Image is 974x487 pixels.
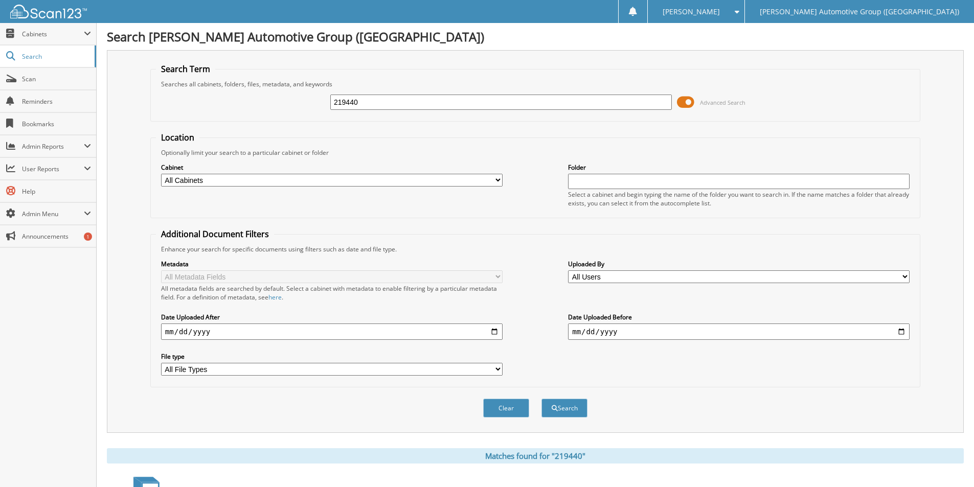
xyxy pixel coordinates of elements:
[568,313,910,321] label: Date Uploaded Before
[156,63,215,75] legend: Search Term
[161,284,503,302] div: All metadata fields are searched by default. Select a cabinet with metadata to enable filtering b...
[22,97,91,106] span: Reminders
[483,399,529,418] button: Clear
[22,187,91,196] span: Help
[22,75,91,83] span: Scan
[663,9,720,15] span: [PERSON_NAME]
[156,80,915,88] div: Searches all cabinets, folders, files, metadata, and keywords
[22,120,91,128] span: Bookmarks
[156,245,915,253] div: Enhance your search for specific documents using filters such as date and file type.
[700,99,745,106] span: Advanced Search
[22,142,84,151] span: Admin Reports
[22,52,89,61] span: Search
[156,132,199,143] legend: Location
[22,210,84,218] span: Admin Menu
[568,190,910,207] div: Select a cabinet and begin typing the name of the folder you want to search in. If the name match...
[84,233,92,241] div: 1
[760,9,959,15] span: [PERSON_NAME] Automotive Group ([GEOGRAPHIC_DATA])
[107,448,964,463] div: Matches found for "219440"
[22,165,84,173] span: User Reports
[268,293,282,302] a: here
[161,313,503,321] label: Date Uploaded After
[107,28,964,45] h1: Search [PERSON_NAME] Automotive Group ([GEOGRAPHIC_DATA])
[22,30,84,38] span: Cabinets
[568,323,910,340] input: end
[156,148,915,157] div: Optionally limit your search to a particular cabinet or folder
[568,260,910,268] label: Uploaded By
[161,260,503,268] label: Metadata
[10,5,87,18] img: scan123-logo-white.svg
[161,163,503,172] label: Cabinet
[161,323,503,340] input: start
[568,163,910,172] label: Folder
[22,232,91,241] span: Announcements
[541,399,587,418] button: Search
[156,228,274,240] legend: Additional Document Filters
[161,352,503,361] label: File type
